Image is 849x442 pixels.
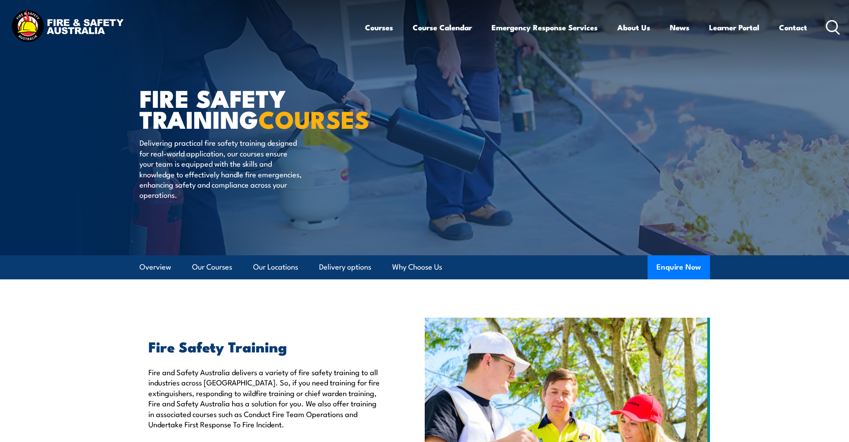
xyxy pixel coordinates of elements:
[319,255,371,279] a: Delivery options
[709,16,759,39] a: Learner Portal
[139,137,302,200] p: Delivering practical fire safety training designed for real-world application, our courses ensure...
[139,87,360,129] h1: FIRE SAFETY TRAINING
[779,16,807,39] a: Contact
[392,255,442,279] a: Why Choose Us
[139,255,171,279] a: Overview
[148,340,384,352] h2: Fire Safety Training
[192,255,232,279] a: Our Courses
[617,16,650,39] a: About Us
[365,16,393,39] a: Courses
[670,16,689,39] a: News
[253,255,298,279] a: Our Locations
[492,16,598,39] a: Emergency Response Services
[258,100,369,137] strong: COURSES
[413,16,472,39] a: Course Calendar
[648,255,710,279] button: Enquire Now
[148,367,384,429] p: Fire and Safety Australia delivers a variety of fire safety training to all industries across [GE...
